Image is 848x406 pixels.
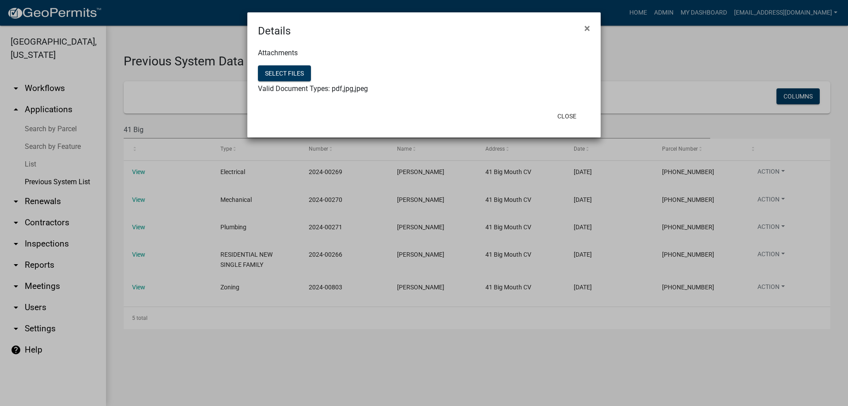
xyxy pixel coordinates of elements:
[258,49,298,57] span: Attachments
[258,23,291,39] h4: Details
[258,84,368,93] span: Valid Document Types: pdf,jpg,jpeg
[584,22,590,34] span: ×
[577,16,597,41] button: Close
[258,65,311,81] button: Select files
[550,108,583,124] button: Close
